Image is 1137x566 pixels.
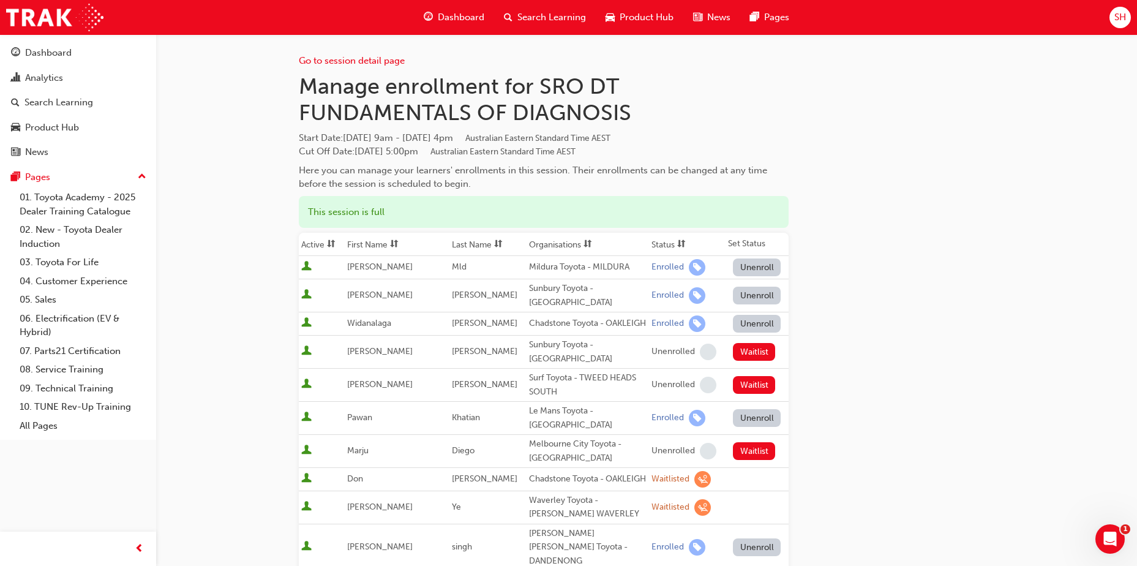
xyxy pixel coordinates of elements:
[301,501,312,513] span: User is active
[449,233,527,256] th: Toggle SortBy
[24,96,93,110] div: Search Learning
[15,417,151,436] a: All Pages
[740,5,799,30] a: pages-iconPages
[452,318,517,328] span: [PERSON_NAME]
[651,318,684,330] div: Enrolled
[651,502,689,513] div: Waitlisted
[15,253,151,272] a: 03. Toyota For Life
[301,379,312,391] span: User is active
[347,412,372,423] span: Pawan
[693,10,702,25] span: news-icon
[452,474,517,484] span: [PERSON_NAME]
[15,398,151,417] a: 10. TUNE Rev-Up Training
[15,290,151,309] a: 05. Sales
[299,164,789,191] div: Here you can manage your learners' enrollments in this session. Their enrollments can be changed ...
[452,412,480,423] span: Khatian
[529,282,647,309] div: Sunbury Toyota - [GEOGRAPHIC_DATA]
[677,240,686,250] span: sorting-icon
[529,494,647,521] div: Waverley Toyota - [PERSON_NAME] WAVERLEY
[347,379,413,390] span: [PERSON_NAME]
[504,10,512,25] span: search-icon
[452,379,517,390] span: [PERSON_NAME]
[733,287,781,304] button: Unenroll
[649,233,726,256] th: Toggle SortBy
[390,240,399,250] span: sorting-icon
[651,412,684,424] div: Enrolled
[5,141,151,164] a: News
[689,259,705,276] span: learningRecordVerb_ENROLL-icon
[438,10,484,25] span: Dashboard
[5,39,151,166] button: DashboardAnalyticsSearch LearningProduct HubNews
[5,116,151,139] a: Product Hub
[15,272,151,291] a: 04. Customer Experience
[596,5,683,30] a: car-iconProduct Hub
[25,170,50,184] div: Pages
[347,541,413,552] span: [PERSON_NAME]
[299,146,576,157] span: Cut Off Date : [DATE] 5:00pm
[529,260,647,274] div: Mildura Toyota - MILDURA
[700,377,716,393] span: learningRecordVerb_NONE-icon
[25,121,79,135] div: Product Hub
[347,346,413,357] span: [PERSON_NAME]
[25,46,72,60] div: Dashboard
[700,344,716,360] span: learningRecordVerb_NONE-icon
[347,445,369,456] span: Marju
[345,233,449,256] th: Toggle SortBy
[5,42,151,64] a: Dashboard
[347,262,413,272] span: [PERSON_NAME]
[299,131,789,145] span: Start Date :
[494,240,503,250] span: sorting-icon
[452,262,467,272] span: Mld
[347,502,413,512] span: [PERSON_NAME]
[689,287,705,304] span: learningRecordVerb_ENROLL-icon
[651,346,695,358] div: Unenrolled
[726,233,789,256] th: Set Status
[424,10,433,25] span: guage-icon
[529,404,647,432] div: Le Mans Toyota - [GEOGRAPHIC_DATA]
[750,10,759,25] span: pages-icon
[733,315,781,333] button: Unenroll
[25,71,63,85] div: Analytics
[606,10,615,25] span: car-icon
[6,4,103,31] img: Trak
[11,73,20,84] span: chart-icon
[15,342,151,361] a: 07. Parts21 Certification
[301,541,312,553] span: User is active
[465,133,610,143] span: Australian Eastern Standard Time AEST
[452,445,475,456] span: Diego
[452,502,461,512] span: Ye
[683,5,740,30] a: news-iconNews
[301,261,312,273] span: User is active
[529,472,647,486] div: Chadstone Toyota - OAKLEIGH
[11,147,20,158] span: news-icon
[452,346,517,357] span: [PERSON_NAME]
[11,123,20,134] span: car-icon
[527,233,649,256] th: Toggle SortBy
[651,541,684,553] div: Enrolled
[694,499,711,516] span: learningRecordVerb_WAITLIST-icon
[584,240,592,250] span: sorting-icon
[343,132,610,143] span: [DATE] 9am - [DATE] 4pm
[529,437,647,465] div: Melbourne City Toyota - [GEOGRAPHIC_DATA]
[138,169,146,185] span: up-icon
[299,55,405,66] a: Go to session detail page
[733,343,775,361] button: Waitlist
[11,97,20,108] span: search-icon
[15,309,151,342] a: 06. Electrification (EV & Hybrid)
[694,471,711,488] span: learningRecordVerb_WAITLIST-icon
[11,172,20,183] span: pages-icon
[347,318,391,328] span: Widanalaga
[733,258,781,276] button: Unenroll
[733,538,781,556] button: Unenroll
[15,379,151,398] a: 09. Technical Training
[299,233,345,256] th: Toggle SortBy
[301,345,312,358] span: User is active
[452,290,517,300] span: [PERSON_NAME]
[301,473,312,485] span: User is active
[651,290,684,301] div: Enrolled
[651,379,695,391] div: Unenrolled
[5,91,151,114] a: Search Learning
[15,360,151,379] a: 08. Service Training
[327,240,336,250] span: sorting-icon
